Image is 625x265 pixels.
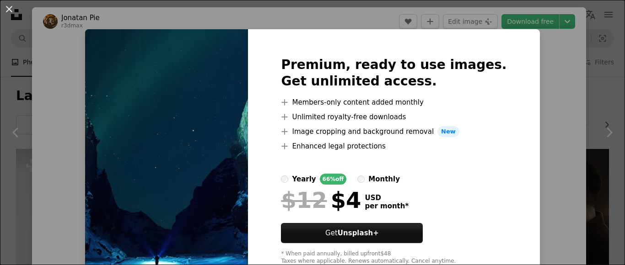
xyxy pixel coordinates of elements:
[281,223,423,243] button: GetUnsplash+
[281,97,506,108] li: Members-only content added monthly
[281,57,506,90] h2: Premium, ready to use images. Get unlimited access.
[281,250,506,265] div: * When paid annually, billed upfront $48 Taxes where applicable. Renews automatically. Cancel any...
[320,174,347,185] div: 66% off
[292,174,316,185] div: yearly
[365,202,409,210] span: per month *
[365,194,409,202] span: USD
[338,229,379,237] strong: Unsplash+
[281,175,288,183] input: yearly66%off
[281,188,361,212] div: $4
[368,174,400,185] div: monthly
[357,175,365,183] input: monthly
[281,111,506,122] li: Unlimited royalty-free downloads
[281,126,506,137] li: Image cropping and background removal
[281,188,327,212] span: $12
[281,141,506,152] li: Enhanced legal protections
[437,126,459,137] span: New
